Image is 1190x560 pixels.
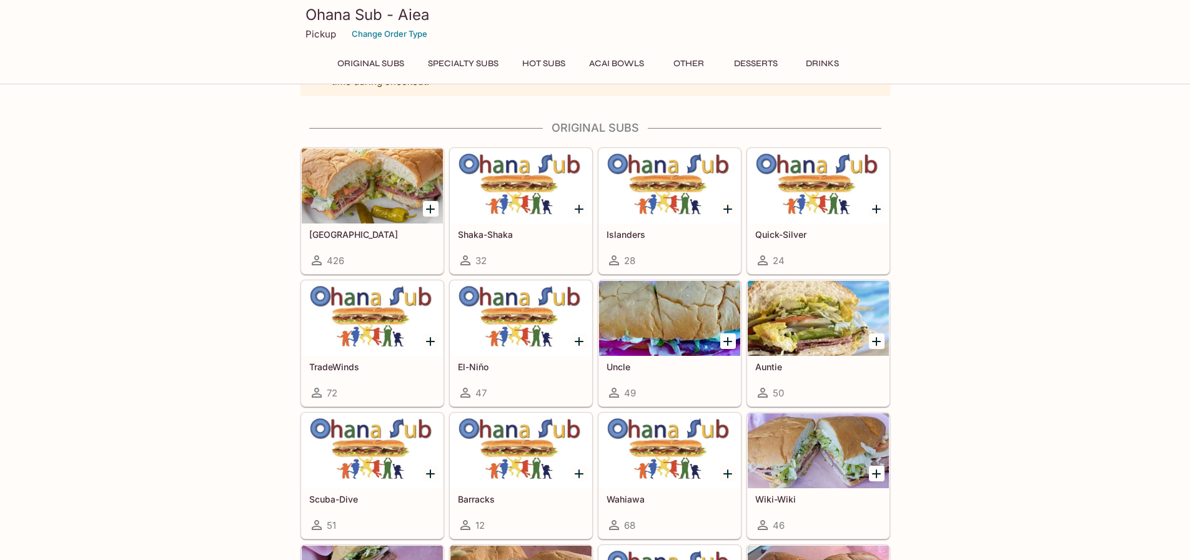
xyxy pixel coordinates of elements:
div: Islanders [599,149,740,224]
a: Wahiawa68 [598,413,741,539]
h5: TradeWinds [309,361,435,372]
a: Quick-Silver24 [747,148,890,274]
a: Shaka-Shaka32 [450,148,592,274]
h4: Original Subs [300,121,890,135]
button: Specialty Subs [421,55,505,72]
div: El-Niño [450,281,592,356]
button: Add El-Niño [572,333,587,349]
span: 47 [475,387,487,399]
h5: Scuba-Dive [309,494,435,504]
button: Add Barracks [572,466,587,481]
h3: Ohana Sub - Aiea [305,5,885,24]
button: Add Islanders [720,201,736,217]
button: Add TradeWinds [423,333,439,349]
div: TradeWinds [302,281,443,356]
button: Hot Subs [515,55,572,72]
button: Acai Bowls [582,55,651,72]
a: Auntie50 [747,280,890,406]
span: 68 [624,519,635,531]
div: Barracks [450,413,592,488]
div: Quick-Silver [748,149,889,224]
a: TradeWinds72 [301,280,444,406]
h5: Shaka-Shaka [458,229,584,240]
div: Wiki-Wiki [748,413,889,488]
span: 51 [327,519,336,531]
span: 426 [327,255,344,267]
h5: El-Niño [458,361,584,372]
button: Add Wahiawa [720,466,736,481]
span: 49 [624,387,636,399]
h5: Quick-Silver [755,229,881,240]
p: Pickup [305,28,336,40]
div: Wahiawa [599,413,740,488]
button: Change Order Type [346,24,433,44]
h5: Wiki-Wiki [755,494,881,504]
a: El-Niño47 [450,280,592,406]
span: 12 [475,519,485,531]
div: Scuba-Dive [302,413,443,488]
span: 32 [475,255,487,267]
button: Drinks [795,55,851,72]
span: 24 [773,255,785,267]
div: Shaka-Shaka [450,149,592,224]
button: Add Wiki-Wiki [869,466,885,481]
div: Italinano [302,149,443,224]
h5: [GEOGRAPHIC_DATA] [309,229,435,240]
button: Original Subs [330,55,411,72]
button: Add Auntie [869,333,885,349]
h5: Wahiawa [607,494,733,504]
a: [GEOGRAPHIC_DATA]426 [301,148,444,274]
a: Uncle49 [598,280,741,406]
button: Other [661,55,717,72]
button: Add Shaka-Shaka [572,201,587,217]
button: Add Uncle [720,333,736,349]
a: Scuba-Dive51 [301,413,444,539]
h5: Uncle [607,361,733,372]
a: Barracks12 [450,413,592,539]
h5: Barracks [458,494,584,504]
button: Add Italinano [423,201,439,217]
div: Auntie [748,281,889,356]
div: Uncle [599,281,740,356]
span: 28 [624,255,635,267]
span: 72 [327,387,337,399]
span: 46 [773,519,785,531]
a: Islanders28 [598,148,741,274]
button: Desserts [727,55,785,72]
span: 50 [773,387,784,399]
button: Add Quick-Silver [869,201,885,217]
a: Wiki-Wiki46 [747,413,890,539]
h5: Auntie [755,361,881,372]
h5: Islanders [607,229,733,240]
button: Add Scuba-Dive [423,466,439,481]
